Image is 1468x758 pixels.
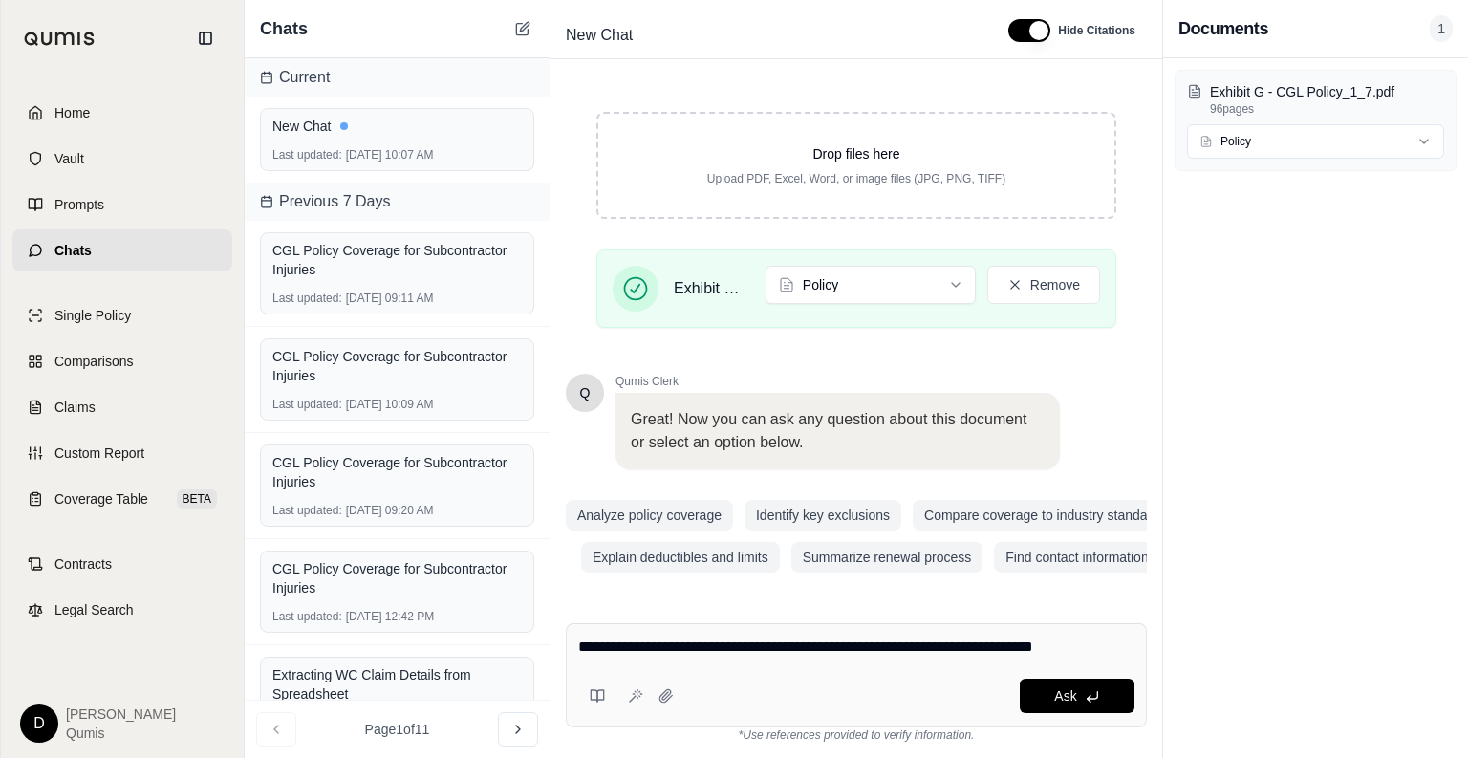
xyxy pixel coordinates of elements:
[1210,101,1444,117] p: 96 pages
[1187,82,1444,117] button: Exhibit G - CGL Policy_1_7.pdf96pages
[54,600,134,619] span: Legal Search
[272,147,342,162] span: Last updated:
[12,184,232,226] a: Prompts
[566,500,733,531] button: Analyze policy coverage
[913,500,1177,531] button: Compare coverage to industry standards
[54,241,92,260] span: Chats
[54,149,84,168] span: Vault
[272,609,342,624] span: Last updated:
[272,503,522,518] div: [DATE] 09:20 AM
[12,340,232,382] a: Comparisons
[615,374,1060,389] span: Qumis Clerk
[12,432,232,474] a: Custom Report
[272,291,342,306] span: Last updated:
[581,542,780,573] button: Explain deductibles and limits
[994,542,1159,573] button: Find contact information
[272,241,522,279] div: CGL Policy Coverage for Subcontractor Injuries
[177,489,217,509] span: BETA
[24,32,96,46] img: Qumis Logo
[558,20,640,51] span: New Chat
[629,171,1084,186] p: Upload PDF, Excel, Word, or image files (JPG, PNG, TIFF)
[12,386,232,428] a: Claims
[272,503,342,518] span: Last updated:
[245,58,550,97] div: Current
[1058,23,1135,38] span: Hide Citations
[566,727,1147,743] div: *Use references provided to verify information.
[987,266,1100,304] button: Remove
[558,20,985,51] div: Edit Title
[245,183,550,221] div: Previous 7 Days
[272,453,522,491] div: CGL Policy Coverage for Subcontractor Injuries
[54,306,131,325] span: Single Policy
[1178,15,1268,42] h3: Documents
[66,724,176,743] span: Qumis
[1210,82,1444,101] p: Exhibit G - CGL Policy_1_7.pdf
[260,15,308,42] span: Chats
[54,444,144,463] span: Custom Report
[272,147,522,162] div: [DATE] 10:07 AM
[272,665,522,704] div: Extracting WC Claim Details from Spreadsheet
[629,144,1084,163] p: Drop files here
[54,554,112,574] span: Contracts
[674,277,750,300] span: Exhibit G - CGL Policy_1_7.pdf
[272,397,342,412] span: Last updated:
[54,489,148,509] span: Coverage Table
[272,117,522,136] div: New Chat
[66,704,176,724] span: [PERSON_NAME]
[272,291,522,306] div: [DATE] 09:11 AM
[54,195,104,214] span: Prompts
[272,347,522,385] div: CGL Policy Coverage for Subcontractor Injuries
[365,720,430,739] span: Page 1 of 11
[12,589,232,631] a: Legal Search
[272,609,522,624] div: [DATE] 12:42 PM
[12,92,232,134] a: Home
[272,397,522,412] div: [DATE] 10:09 AM
[54,398,96,417] span: Claims
[20,704,58,743] div: D
[745,500,901,531] button: Identify key exclusions
[12,478,232,520] a: Coverage TableBETA
[12,138,232,180] a: Vault
[1430,15,1453,42] span: 1
[12,294,232,336] a: Single Policy
[12,543,232,585] a: Contracts
[190,23,221,54] button: Collapse sidebar
[511,17,534,40] button: New Chat
[1020,679,1134,713] button: Ask
[272,559,522,597] div: CGL Policy Coverage for Subcontractor Injuries
[54,103,90,122] span: Home
[631,408,1045,454] p: Great! Now you can ask any question about this document or select an option below.
[54,352,133,371] span: Comparisons
[791,542,983,573] button: Summarize renewal process
[580,383,591,402] span: Hello
[1054,688,1076,704] span: Ask
[12,229,232,271] a: Chats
